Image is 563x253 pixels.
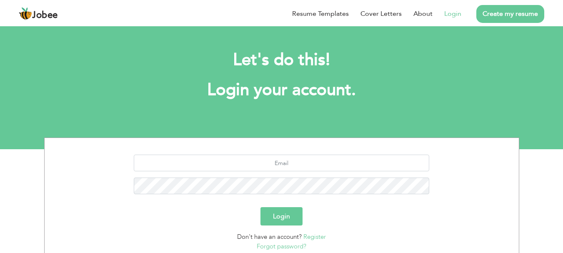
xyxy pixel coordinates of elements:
h2: Let's do this! [57,49,507,71]
span: Jobee [32,11,58,20]
button: Login [260,207,303,225]
a: Register [303,233,326,241]
a: Forgot password? [257,242,306,250]
input: Email [134,155,429,171]
a: Create my resume [476,5,544,23]
a: Login [444,9,461,19]
img: jobee.io [19,7,32,20]
a: About [413,9,433,19]
a: Jobee [19,7,58,20]
span: Don't have an account? [237,233,302,241]
a: Cover Letters [360,9,402,19]
a: Resume Templates [292,9,349,19]
h1: Login your account. [57,79,507,101]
